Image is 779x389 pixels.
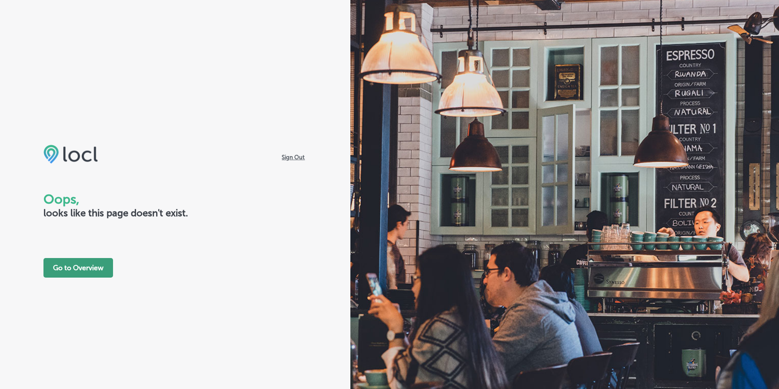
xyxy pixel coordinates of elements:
button: Go to Overview [43,258,113,278]
span: Sign Out [280,153,307,161]
h2: looks like this page doesn't exist. [43,207,307,219]
h1: Oops, [43,191,307,207]
a: Go to Overview [43,264,113,272]
img: LOCL logo [43,144,98,164]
